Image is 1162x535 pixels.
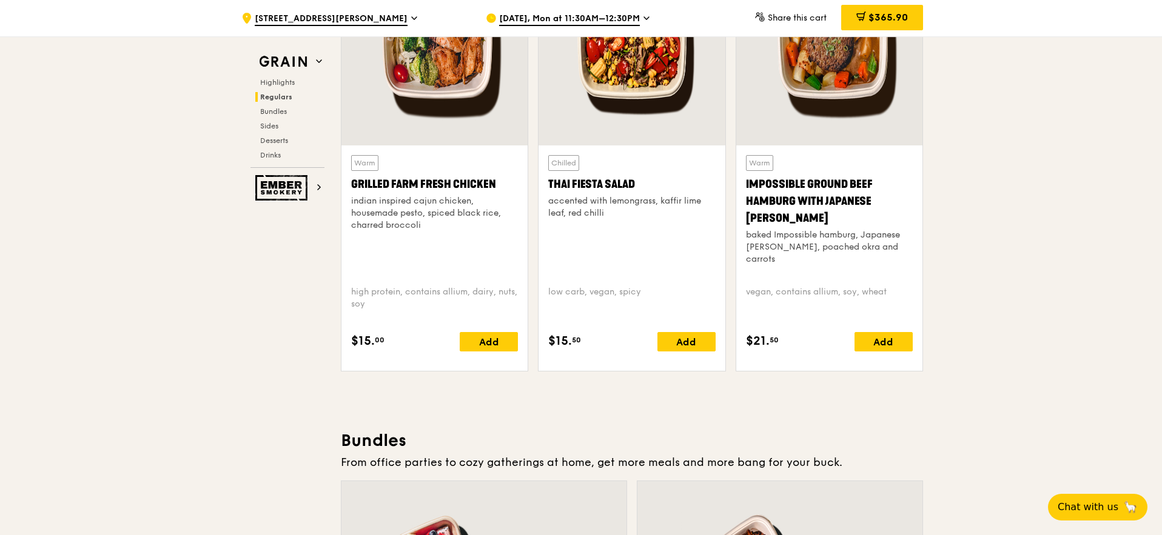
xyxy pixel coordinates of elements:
img: Ember Smokery web logo [255,175,311,201]
div: Impossible Ground Beef Hamburg with Japanese [PERSON_NAME] [746,176,913,227]
div: Add [657,332,716,351]
div: Warm [351,155,378,171]
div: accented with lemongrass, kaffir lime leaf, red chilli [548,195,715,219]
span: Regulars [260,93,292,101]
div: high protein, contains allium, dairy, nuts, soy [351,286,518,322]
span: Sides [260,122,278,130]
h3: Bundles [341,430,923,451]
span: [DATE], Mon at 11:30AM–12:30PM [499,13,640,26]
span: Drinks [260,151,281,159]
span: [STREET_ADDRESS][PERSON_NAME] [255,13,408,26]
span: 🦙 [1123,500,1138,514]
img: Grain web logo [255,51,311,73]
span: $365.90 [868,12,908,23]
span: $15. [548,332,572,350]
div: Grilled Farm Fresh Chicken [351,176,518,193]
span: $21. [746,332,770,350]
span: Bundles [260,107,287,116]
span: Desserts [260,136,288,145]
button: Chat with us🦙 [1048,494,1147,520]
span: Share this cart [768,13,827,23]
span: $15. [351,332,375,350]
span: 00 [375,335,385,345]
span: 50 [572,335,581,345]
span: Highlights [260,78,295,87]
span: Chat with us [1058,500,1118,514]
div: Add [460,332,518,351]
div: indian inspired cajun chicken, housemade pesto, spiced black rice, charred broccoli [351,195,518,231]
div: low carb, vegan, spicy [548,286,715,322]
div: baked Impossible hamburg, Japanese [PERSON_NAME], poached okra and carrots [746,229,913,265]
div: Add [855,332,913,351]
div: From office parties to cozy gatherings at home, get more meals and more bang for your buck. [341,454,923,471]
div: Thai Fiesta Salad [548,176,715,193]
span: 50 [770,335,779,345]
div: vegan, contains allium, soy, wheat [746,286,913,322]
div: Chilled [548,155,579,171]
div: Warm [746,155,773,171]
